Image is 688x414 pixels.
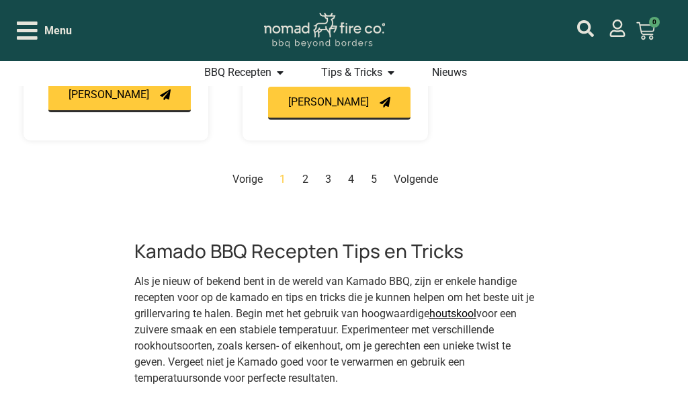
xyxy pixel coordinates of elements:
a: mijn account [609,19,626,37]
h3: Kamado BBQ Recepten Tips en Tricks [134,240,537,263]
a: [PERSON_NAME] [48,79,191,112]
a: Tips & Tricks [321,65,382,81]
a: 0 [620,13,671,48]
div: Als je nieuw of bekend bent in de wereld van Kamado BBQ, zijn er enkele handige recepten voor op ... [134,240,537,386]
nav: Paginering [24,171,647,188]
span: Menu [44,23,72,39]
a: Nieuws [432,65,467,81]
a: 2 [302,173,308,185]
img: Nomad Logo [264,13,385,48]
a: 3 [325,173,331,185]
a: BBQ Recepten [204,65,271,81]
span: [PERSON_NAME] [288,97,369,108]
a: houtskool [429,307,476,320]
a: mijn account [577,20,594,37]
a: Volgende [394,173,438,185]
span: Vorige [232,173,263,185]
a: 4 [348,173,354,185]
div: Open/Close Menu [17,19,72,42]
a: 5 [371,173,377,185]
span: 0 [649,17,660,28]
span: 1 [279,173,286,185]
span: [PERSON_NAME] [69,89,149,100]
a: [PERSON_NAME] [268,87,411,120]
